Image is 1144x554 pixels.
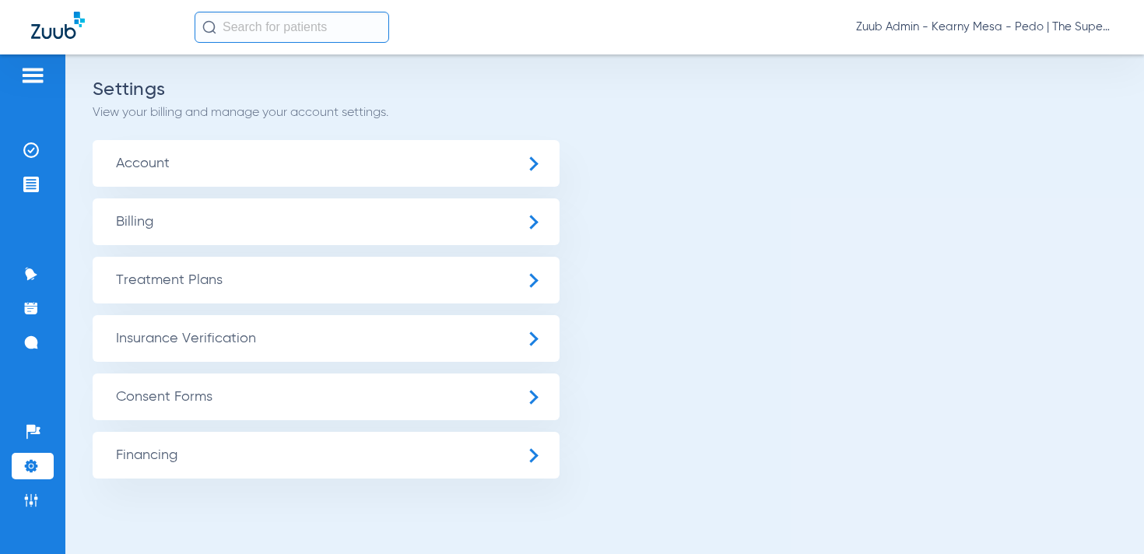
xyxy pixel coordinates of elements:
span: Financing [93,432,560,479]
span: Insurance Verification [93,315,560,362]
span: Zuub Admin - Kearny Mesa - Pedo | The Super Dentists [856,19,1113,35]
img: hamburger-icon [20,66,45,85]
span: Consent Forms [93,373,560,420]
h2: Settings [93,82,1117,97]
img: Search Icon [202,20,216,34]
span: Treatment Plans [93,257,560,303]
span: Billing [93,198,560,245]
span: Account [93,140,560,187]
img: Zuub Logo [31,12,85,39]
p: View your billing and manage your account settings. [93,105,1117,121]
input: Search for patients [195,12,389,43]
